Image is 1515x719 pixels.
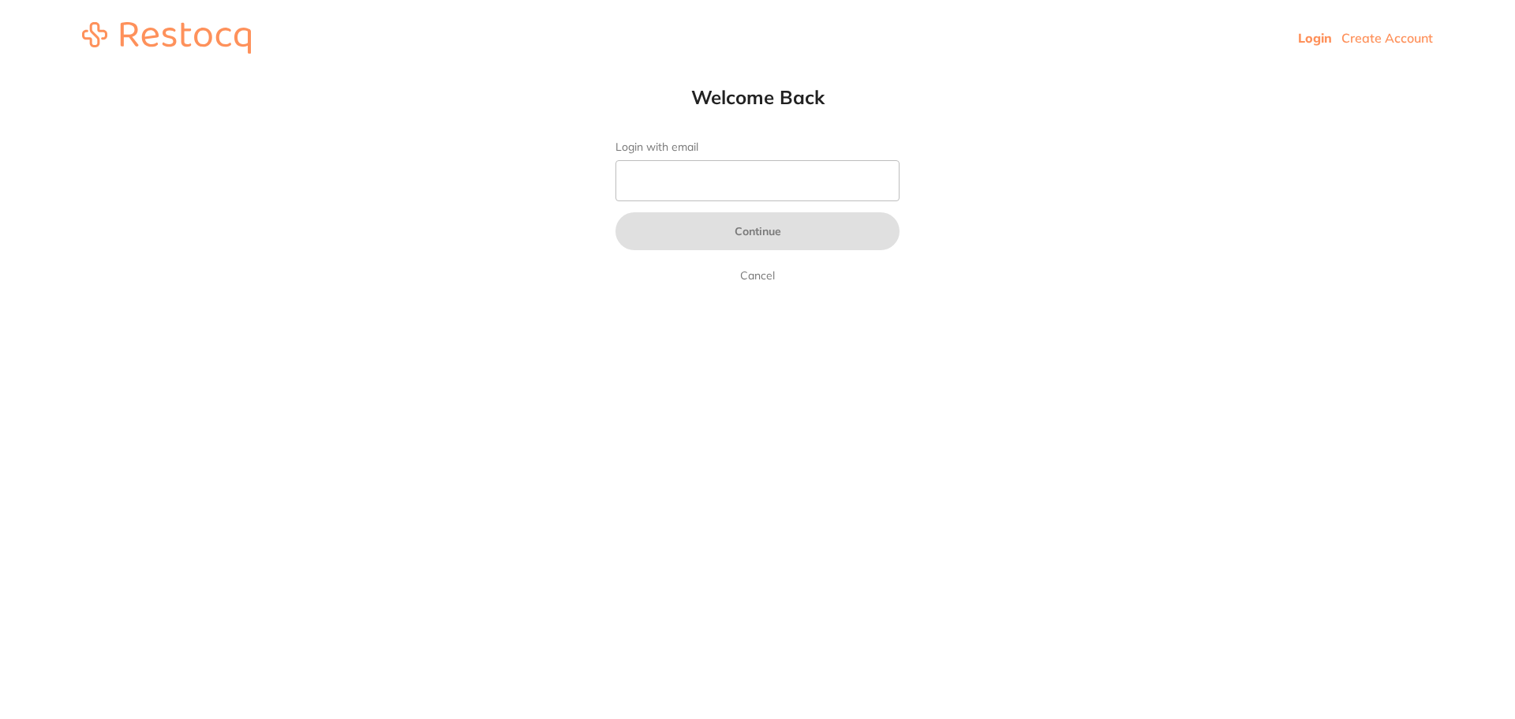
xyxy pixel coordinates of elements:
a: Create Account [1341,30,1433,46]
label: Login with email [615,140,900,154]
a: Login [1298,30,1332,46]
a: Cancel [737,266,778,285]
button: Continue [615,212,900,250]
img: restocq_logo.svg [82,22,251,54]
h1: Welcome Back [584,85,931,109]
